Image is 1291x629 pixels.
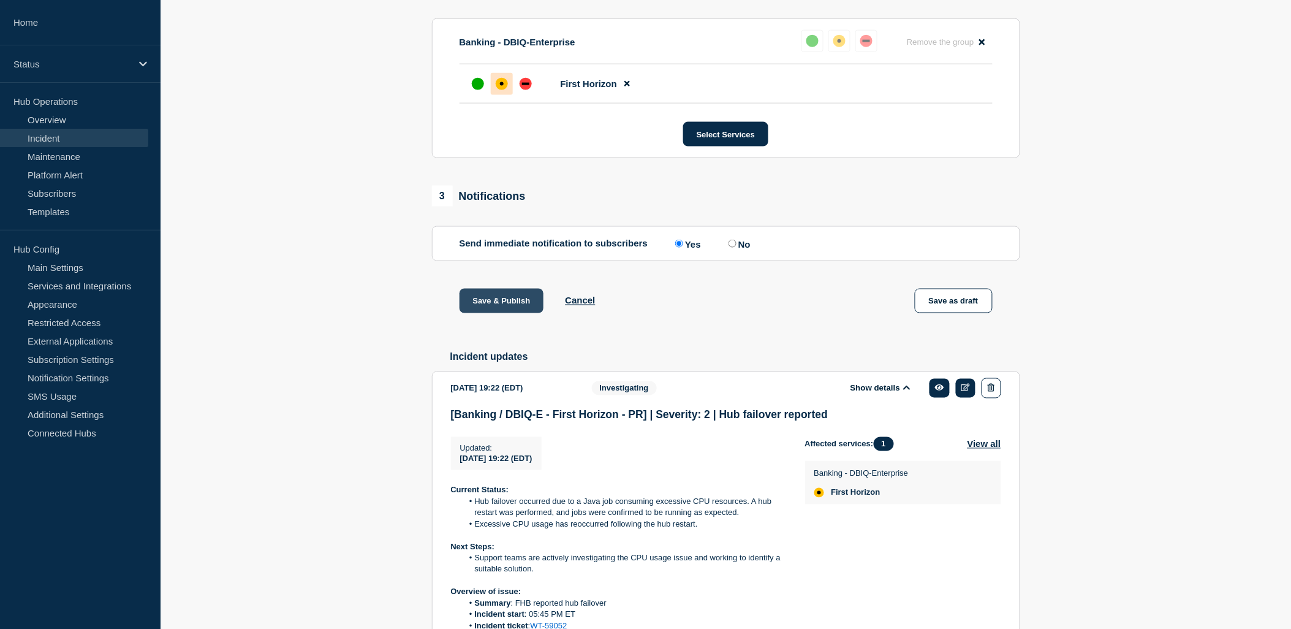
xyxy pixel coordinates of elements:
[463,609,786,620] li: : 05:45 PM ET
[451,587,521,597] strong: Overview of issue:
[805,437,900,451] span: Affected services:
[828,30,850,52] button: affected
[463,519,786,530] li: Excessive CPU usage has reoccurred following the hub restart.
[432,186,453,207] span: 3
[831,488,880,498] span: First Horizon
[915,289,993,313] button: Save as draft
[460,444,532,453] p: Updated :
[520,78,532,90] div: down
[451,378,574,398] div: [DATE] 19:22 (EDT)
[451,409,1001,422] h3: [Banking / DBIQ-E - First Horizon - PR] | Severity: 2 | Hub failover reported
[672,238,701,250] label: Yes
[729,240,736,248] input: No
[460,238,993,250] div: Send immediate notification to subscribers
[967,437,1001,451] button: View all
[907,37,974,47] span: Remove the group
[565,295,595,306] button: Cancel
[460,289,544,313] button: Save & Publish
[806,35,819,47] div: up
[860,35,873,47] div: down
[847,383,914,394] button: Show details
[460,454,532,463] span: [DATE] 19:22 (EDT)
[450,352,1020,363] h2: Incident updates
[874,437,894,451] span: 1
[855,30,877,52] button: down
[463,598,786,609] li: : FHB reported hub failover
[463,497,786,519] li: Hub failover occurred due to a Java job consuming excessive CPU resources. A hub restart was perf...
[899,30,993,54] button: Remove the group
[460,238,648,250] p: Send immediate notification to subscribers
[561,78,618,89] span: First Horizon
[496,78,508,90] div: affected
[814,469,909,478] p: Banking - DBIQ-Enterprise
[463,553,786,576] li: Support teams are actively investigating the CPU usage issue and working to identify a suitable s...
[472,78,484,90] div: up
[725,238,751,250] label: No
[814,488,824,498] div: affected
[451,486,509,495] strong: Current Status:
[451,543,495,552] strong: Next Steps:
[13,59,131,69] p: Status
[432,186,526,207] div: Notifications
[801,30,823,52] button: up
[460,37,575,47] p: Banking - DBIQ-Enterprise
[475,610,525,619] strong: Incident start
[475,599,511,608] strong: Summary
[592,381,657,395] span: Investigating
[833,35,846,47] div: affected
[675,240,683,248] input: Yes
[683,122,768,147] button: Select Services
